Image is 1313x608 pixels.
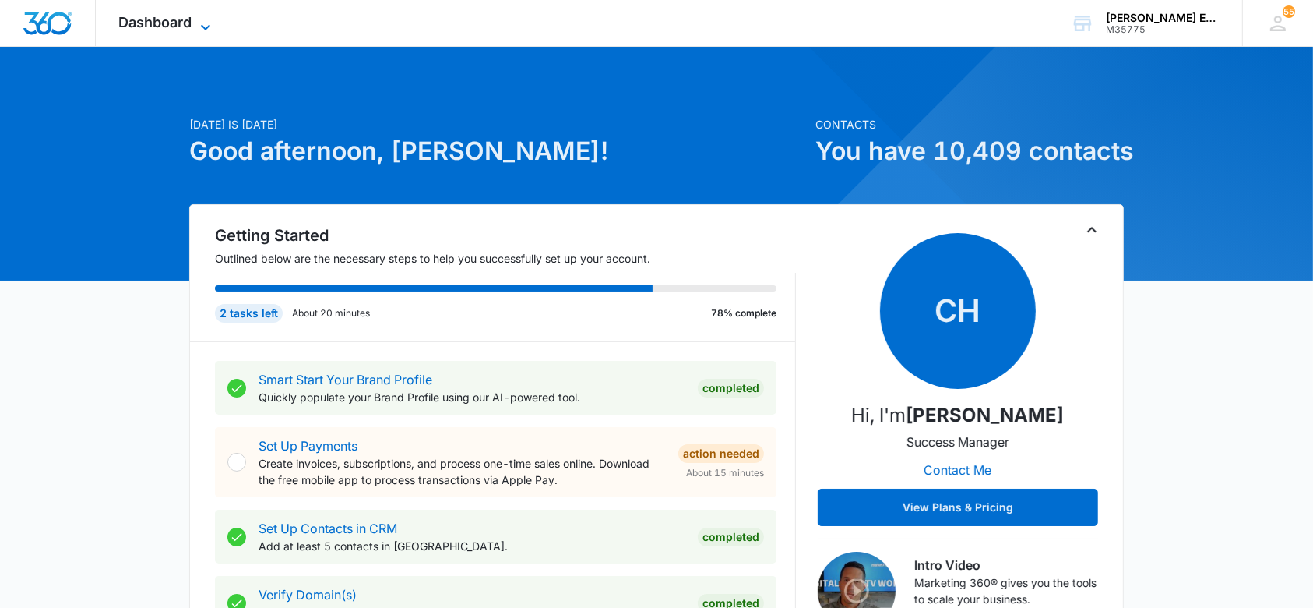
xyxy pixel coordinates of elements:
[914,574,1098,607] p: Marketing 360® gives you the tools to scale your business.
[914,556,1098,574] h3: Intro Video
[678,444,764,463] div: Action Needed
[686,466,764,480] span: About 15 minutes
[906,433,1009,451] p: Success Manager
[215,250,796,267] p: Outlined below are the necessary steps to help you successfully set up your account.
[909,451,1008,489] button: Contact Me
[1106,24,1220,35] div: account id
[189,116,806,133] p: [DATE] is [DATE]
[906,404,1065,426] strong: [PERSON_NAME]
[259,455,666,488] p: Create invoices, subscriptions, and process one-time sales online. Download the free mobile app t...
[292,306,370,320] p: About 20 minutes
[1283,5,1295,18] span: 55
[815,133,1124,170] h1: You have 10,409 contacts
[880,233,1036,389] span: CH
[852,401,1065,429] p: Hi, I'm
[189,133,806,170] h1: Good afternoon, [PERSON_NAME]!
[259,389,685,405] p: Quickly populate your Brand Profile using our AI-powered tool.
[698,528,764,546] div: Completed
[259,438,357,454] a: Set Up Payments
[215,304,283,323] div: 2 tasks left
[698,379,764,398] div: Completed
[215,224,796,247] h2: Getting Started
[1106,12,1220,24] div: account name
[259,538,685,554] p: Add at least 5 contacts in [GEOGRAPHIC_DATA].
[259,372,432,387] a: Smart Start Your Brand Profile
[818,489,1098,526] button: View Plans & Pricing
[259,521,397,536] a: Set Up Contacts in CRM
[259,587,357,603] a: Verify Domain(s)
[1082,221,1101,239] button: Toggle Collapse
[1283,5,1295,18] div: notifications count
[711,306,776,320] p: 78% complete
[119,14,192,30] span: Dashboard
[815,116,1124,133] p: Contacts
